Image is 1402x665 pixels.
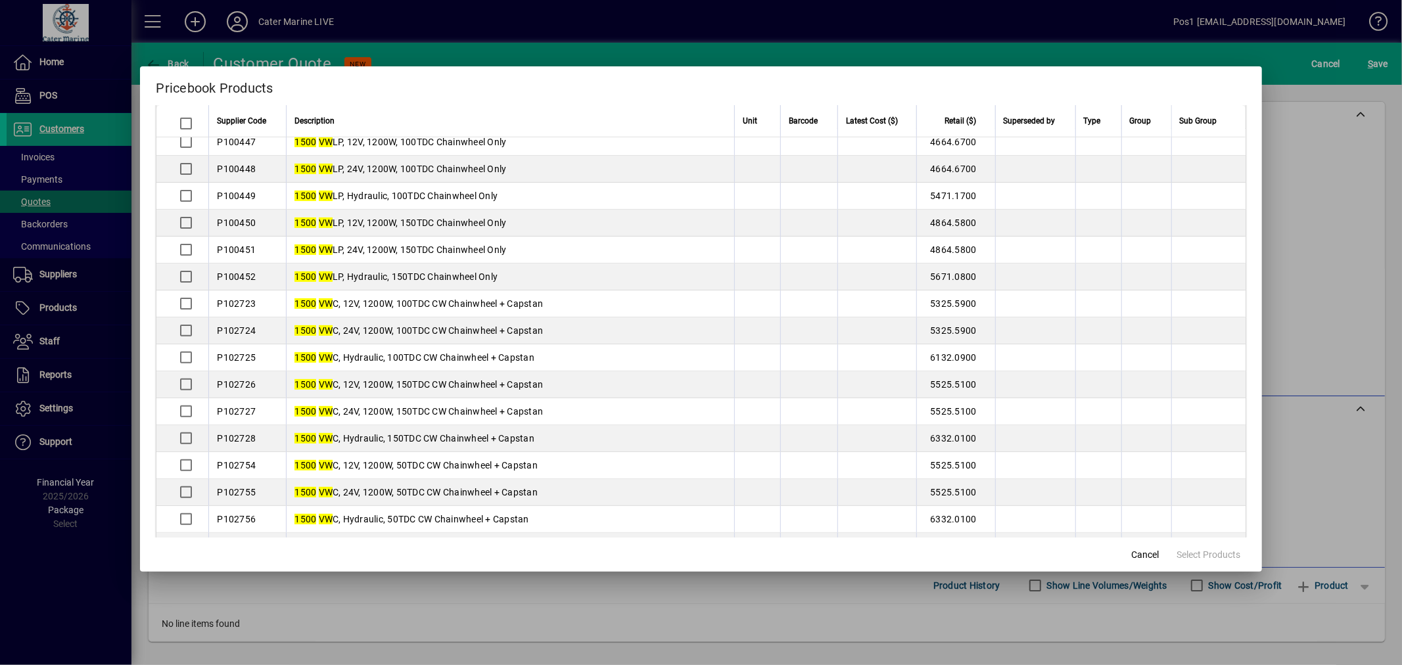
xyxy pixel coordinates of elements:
[319,487,333,497] em: VW
[217,244,256,255] span: P100451
[294,460,538,470] span: C, 12V, 1200W, 50TDC CW Chainwheel + Capstan
[294,487,316,497] em: 1500
[1180,114,1217,128] span: Sub Group
[217,406,256,417] span: P102727
[294,514,316,524] em: 1500
[294,352,534,363] span: C, Hydraulic, 100TDC CW Chainwheel + Capstan
[916,156,995,183] td: 4664.6700
[319,191,333,201] em: VW
[846,114,910,128] div: Latest Cost ($)
[294,191,316,201] em: 1500
[217,352,256,363] span: P102725
[916,290,995,317] td: 5325.5900
[294,137,506,147] span: LP, 12V, 1200W, 100TDC Chainwheel Only
[217,114,278,128] div: Supplier Code
[945,114,977,128] span: Retail ($)
[294,487,538,497] span: C, 24V, 1200W, 50TDC CW Chainwheel + Capstan
[294,325,316,336] em: 1500
[217,433,256,444] span: P102728
[294,271,498,282] span: LP, Hydraulic, 150TDC Chainwheel Only
[319,164,333,174] em: VW
[1004,114,1067,128] div: Superseded by
[294,114,335,128] span: Description
[916,533,995,560] td: 5027.2500
[217,114,266,128] span: Supplier Code
[217,191,256,201] span: P100449
[1084,114,1101,128] span: Type
[294,298,316,309] em: 1500
[846,114,898,128] span: Latest Cost ($)
[140,66,1261,104] h2: Pricebook Products
[916,344,995,371] td: 6132.0900
[319,460,333,470] em: VW
[294,114,726,128] div: Description
[789,114,830,128] div: Barcode
[319,218,333,228] em: VW
[294,218,506,228] span: LP, 12V, 1200W, 150TDC Chainwheel Only
[789,114,818,128] span: Barcode
[294,433,316,444] em: 1500
[916,317,995,344] td: 5325.5900
[916,264,995,290] td: 5671.0800
[319,514,333,524] em: VW
[743,114,772,128] div: Unit
[319,271,333,282] em: VW
[319,433,333,444] em: VW
[743,114,757,128] span: Unit
[319,137,333,147] em: VW
[217,271,256,282] span: P100452
[294,379,316,390] em: 1500
[294,352,316,363] em: 1500
[319,352,333,363] em: VW
[319,406,333,417] em: VW
[294,514,529,524] span: C, Hydraulic, 50TDC CW Chainwheel + Capstan
[217,460,256,470] span: P102754
[217,487,256,497] span: P102755
[294,164,316,174] em: 1500
[294,164,506,174] span: LP, 24V, 1200W, 100TDC Chainwheel Only
[294,137,316,147] em: 1500
[916,398,995,425] td: 5525.5100
[294,218,316,228] em: 1500
[916,506,995,533] td: 6332.0100
[217,298,256,309] span: P102723
[217,137,256,147] span: P100447
[294,244,506,255] span: LP, 24V, 1200W, 150TDC Chainwheel Only
[217,379,256,390] span: P102726
[916,183,995,210] td: 5471.1700
[916,479,995,506] td: 5525.5100
[1130,114,1152,128] span: Group
[217,218,256,228] span: P100450
[294,460,316,470] em: 1500
[1180,114,1229,128] div: Sub Group
[916,452,995,479] td: 5525.5100
[294,406,316,417] em: 1500
[319,244,333,255] em: VW
[217,325,256,336] span: P102724
[294,325,543,336] span: C, 24V, 1200W, 100TDC CW Chainwheel + Capstan
[319,325,333,336] em: VW
[294,244,316,255] em: 1500
[1132,548,1159,562] span: Cancel
[916,210,995,237] td: 4864.5800
[916,129,995,156] td: 4664.6700
[294,298,543,309] span: C, 12V, 1200W, 100TDC CW Chainwheel + Capstan
[319,298,333,309] em: VW
[916,237,995,264] td: 4864.5800
[217,514,256,524] span: P102756
[294,433,534,444] span: C, Hydraulic, 150TDC CW Chainwheel + Capstan
[1004,114,1056,128] span: Superseded by
[916,425,995,452] td: 6332.0100
[294,379,543,390] span: C, 12V, 1200W, 150TDC CW Chainwheel + Capstan
[294,406,543,417] span: C, 24V, 1200W, 150TDC CW Chainwheel + Capstan
[294,191,498,201] span: LP, Hydraulic, 100TDC Chainwheel Only
[294,271,316,282] em: 1500
[916,371,995,398] td: 5525.5100
[1130,114,1163,128] div: Group
[1084,114,1113,128] div: Type
[217,164,256,174] span: P100448
[319,379,333,390] em: VW
[1125,543,1167,566] button: Cancel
